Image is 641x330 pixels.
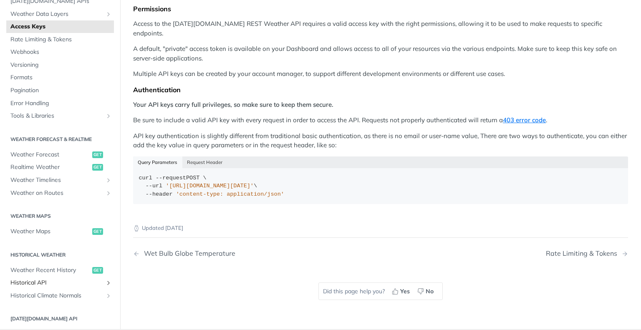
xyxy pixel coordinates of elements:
a: Previous Page: Wet Bulb Globe Temperature [133,249,345,257]
span: Realtime Weather [10,164,90,172]
a: Historical APIShow subpages for Historical API [6,277,114,290]
h2: Weather Forecast & realtime [6,136,114,143]
button: Show subpages for Weather on Routes [105,190,112,196]
a: Weather Data LayersShow subpages for Weather Data Layers [6,8,114,20]
button: Request Header [182,156,227,168]
a: Weather Mapsget [6,226,114,238]
span: Historical API [10,279,103,287]
span: get [92,164,103,171]
nav: Pagination Controls [133,241,628,266]
a: 403 error code [503,116,546,124]
span: --header [146,191,173,197]
h2: Weather Maps [6,213,114,220]
a: Pagination [6,85,114,97]
button: Show subpages for Tools & Libraries [105,113,112,120]
span: 'content-type: application/json' [176,191,284,197]
a: Formats [6,72,114,84]
button: Yes [389,285,414,297]
a: Tools & LibrariesShow subpages for Tools & Libraries [6,110,114,123]
span: No [426,287,434,296]
span: '[URL][DOMAIN_NAME][DATE]' [166,183,254,189]
span: Historical Climate Normals [10,292,103,300]
div: Authentication [133,86,628,94]
a: Historical Climate NormalsShow subpages for Historical Climate Normals [6,290,114,302]
a: Realtime Weatherget [6,161,114,174]
p: Updated [DATE] [133,224,628,232]
button: Show subpages for Weather Data Layers [105,11,112,18]
a: Weather Forecastget [6,149,114,161]
button: No [414,285,438,297]
button: Show subpages for Historical Climate Normals [105,292,112,299]
span: Weather Data Layers [10,10,103,18]
span: Yes [400,287,410,296]
a: Rate Limiting & Tokens [6,33,114,46]
div: Wet Bulb Globe Temperature [140,249,235,257]
span: Pagination [10,87,112,95]
a: Next Page: Rate Limiting & Tokens [546,249,628,257]
a: Weather Recent Historyget [6,264,114,277]
span: Weather Timelines [10,176,103,184]
a: Access Keys [6,21,114,33]
div: Did this page help you? [318,282,443,300]
p: Access to the [DATE][DOMAIN_NAME] REST Weather API requires a valid access key with the right per... [133,19,628,38]
span: --url [146,183,163,189]
a: Weather on RoutesShow subpages for Weather on Routes [6,187,114,199]
div: Permissions [133,5,628,13]
span: Tools & Libraries [10,112,103,121]
span: Error Handling [10,99,112,108]
a: Error Handling [6,97,114,110]
a: Weather TimelinesShow subpages for Weather Timelines [6,174,114,186]
span: get [92,267,103,274]
div: Rate Limiting & Tokens [546,249,621,257]
h2: Historical Weather [6,251,114,259]
span: --request [156,175,186,181]
span: Weather Maps [10,228,90,236]
span: Formats [10,74,112,82]
button: Show subpages for Historical API [105,280,112,287]
span: Webhooks [10,48,112,57]
span: Weather on Routes [10,189,103,197]
p: Be sure to include a valid API key with every request in order to access the API. Requests not pr... [133,116,628,125]
span: get [92,151,103,158]
span: curl [139,175,152,181]
p: API key authentication is slightly different from traditional basic authentication, as there is n... [133,131,628,150]
p: Multiple API keys can be created by your account manager, to support different development enviro... [133,69,628,79]
div: POST \ \ [139,174,623,199]
button: Show subpages for Weather Timelines [105,177,112,184]
span: Rate Limiting & Tokens [10,35,112,44]
span: Weather Forecast [10,151,90,159]
a: Webhooks [6,46,114,59]
strong: Your API keys carry full privileges, so make sure to keep them secure. [133,101,333,108]
span: get [92,229,103,235]
span: Versioning [10,61,112,69]
p: A default, "private" access token is available on your Dashboard and allows access to all of your... [133,44,628,63]
a: Versioning [6,59,114,71]
span: Weather Recent History [10,266,90,275]
h2: [DATE][DOMAIN_NAME] API [6,315,114,323]
span: Access Keys [10,23,112,31]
